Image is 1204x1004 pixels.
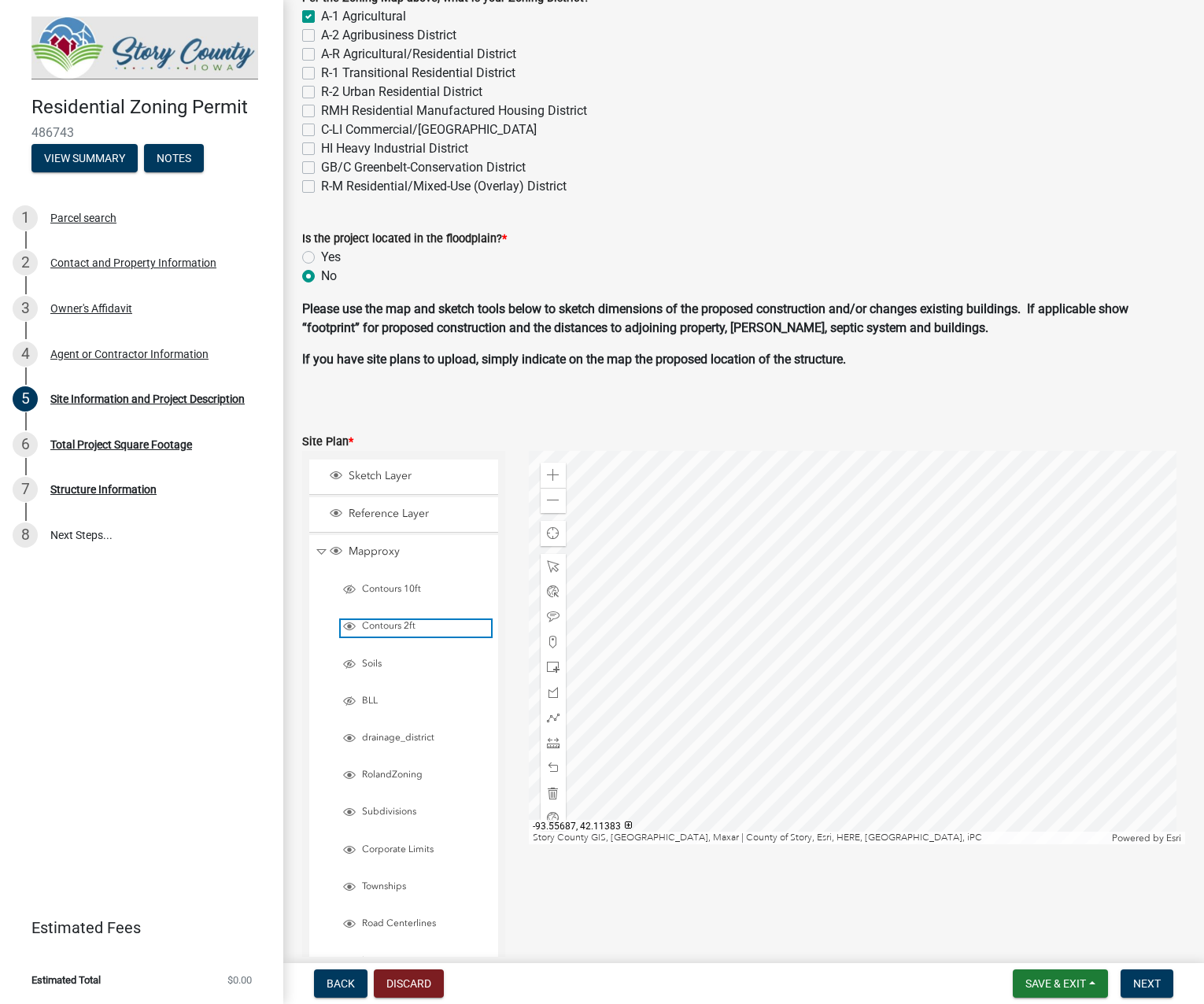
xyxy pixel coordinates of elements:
span: Collapse [316,544,327,559]
span: Save & Exit [1025,977,1086,990]
label: GB/C Greenbelt-Conservation District [321,158,526,177]
div: drainage_district [341,732,491,747]
div: Mapproxy [327,544,493,560]
div: 6 [13,432,38,457]
label: Yes [321,248,341,267]
div: Reference Layer [327,507,493,522]
div: Owner's Affidavit [50,303,132,314]
label: R-1 Transitional Residential District [321,64,515,83]
wm-modal-confirm: Summary [31,153,138,165]
div: Structure Information [50,484,157,495]
li: BLL [323,685,497,720]
span: Back [327,977,355,990]
span: Corporate Limits [358,843,491,856]
div: Total Project Square Footage [50,439,192,450]
span: Soils [358,658,491,670]
label: A-2 Agribusiness District [321,26,456,45]
div: Site Information and Project Description [50,393,245,404]
span: drainage_district [358,732,491,744]
label: C-LI Commercial/[GEOGRAPHIC_DATA] [321,120,537,139]
label: No [321,267,337,286]
button: Back [314,969,367,998]
label: R-M Residential/Mixed-Use (Overlay) District [321,177,567,196]
strong: Please use the map and sketch tools below to sketch dimensions of the proposed construction and/o... [302,301,1128,335]
span: 486743 [31,125,252,140]
button: Discard [374,969,444,998]
div: Contours 2ft [341,620,491,636]
div: Road Centerlines [341,917,491,933]
div: Contact and Property Information [50,257,216,268]
span: Lots (Invisible at current scale) [358,954,491,967]
div: Townships [341,880,491,896]
a: Estimated Fees [13,912,258,943]
label: Site Plan [302,437,353,448]
li: Townships [323,871,497,906]
div: Story County GIS, [GEOGRAPHIC_DATA], Maxar | County of Story, Esri, HERE, [GEOGRAPHIC_DATA], iPC [529,832,1108,844]
label: Is the project located in the floodplain? [302,234,507,245]
button: Next [1121,969,1173,998]
div: 4 [13,341,38,367]
h4: Residential Zoning Permit [31,96,271,119]
div: Subdivisions [341,806,491,821]
div: Corporate Limits [341,843,491,859]
div: Powered by [1108,832,1185,844]
span: Mapproxy [345,544,493,559]
div: 8 [13,522,38,548]
button: Notes [144,144,204,172]
li: Sketch Layer [309,460,498,495]
div: Zoom out [541,488,566,513]
span: Townships [358,880,491,893]
span: Reference Layer [345,507,493,521]
div: Contours 10ft [341,583,491,599]
li: Contours 2ft [323,611,497,645]
img: Story County, Iowa [31,17,258,79]
li: Contours 10ft [323,574,497,608]
div: 1 [13,205,38,231]
strong: If you have site plans to upload, simply indicate on the map the proposed location of the structure. [302,352,846,367]
div: 5 [13,386,38,412]
li: Soils [323,648,497,683]
div: Soils [341,658,491,674]
div: Agent or Contractor Information [50,349,209,360]
div: Zoom in [541,463,566,488]
wm-modal-confirm: Notes [144,153,204,165]
li: Road Centerlines [323,908,497,943]
span: Sketch Layer [345,469,493,483]
div: Find my location [541,521,566,546]
button: Save & Exit [1013,969,1108,998]
div: 7 [13,477,38,502]
span: Estimated Total [31,975,101,985]
label: R-2 Urban Residential District [321,83,482,102]
div: 3 [13,296,38,321]
li: Corporate Limits [323,834,497,869]
label: A-R Agricultural/Residential District [321,45,516,64]
div: Parcel search [50,212,116,223]
li: Subdivisions [323,796,497,831]
li: RolandZoning [323,759,497,794]
span: RolandZoning [358,769,491,781]
span: Contours 10ft [358,583,491,596]
li: Reference Layer [309,497,498,533]
div: BLL [341,695,491,711]
span: Next [1133,977,1161,990]
span: Subdivisions [358,806,491,818]
span: Road Centerlines [358,917,491,930]
span: BLL [358,695,491,707]
div: RolandZoning [341,769,491,784]
a: Esri [1166,832,1181,843]
li: Lots (Invisible at current scale) [323,945,497,980]
label: A-1 Agricultural [321,7,406,26]
span: $0.00 [227,975,252,985]
span: Contours 2ft [358,620,491,633]
div: 2 [13,250,38,275]
li: drainage_district [323,722,497,757]
button: View Summary [31,144,138,172]
div: Lots (Invisible at current scale) [341,954,491,970]
label: HI Heavy Industrial District [321,139,468,158]
div: Sketch Layer [327,469,493,485]
label: RMH Residential Manufactured Housing District [321,102,587,120]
